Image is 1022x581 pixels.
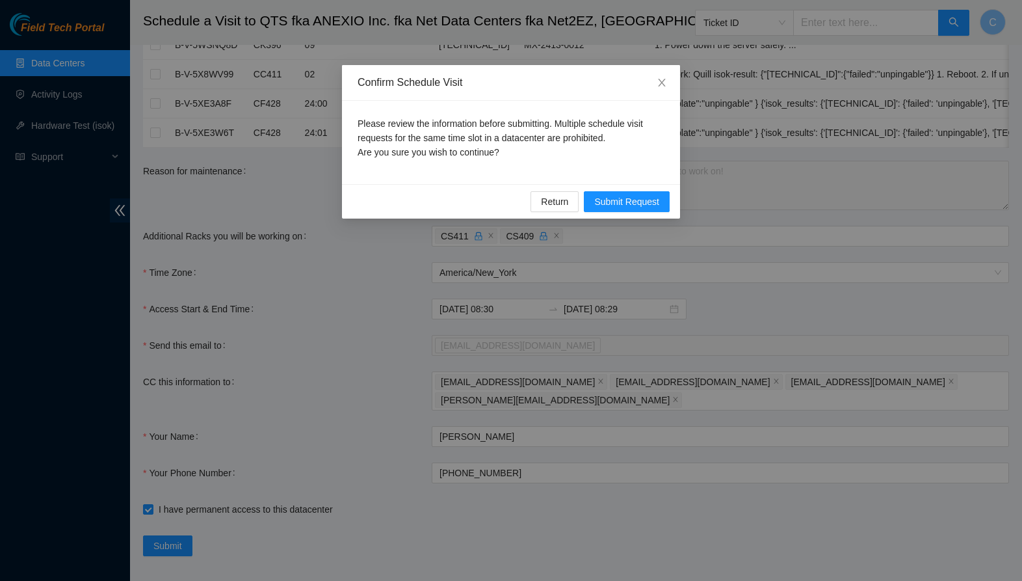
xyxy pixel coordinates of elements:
button: Return [531,191,579,212]
span: Return [541,195,568,209]
span: close [657,77,667,88]
button: Close [644,65,680,101]
p: Please review the information before submitting. Multiple schedule visit requests for the same ti... [358,116,664,159]
button: Submit Request [584,191,670,212]
div: Confirm Schedule Visit [358,75,664,90]
span: Submit Request [594,195,659,209]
